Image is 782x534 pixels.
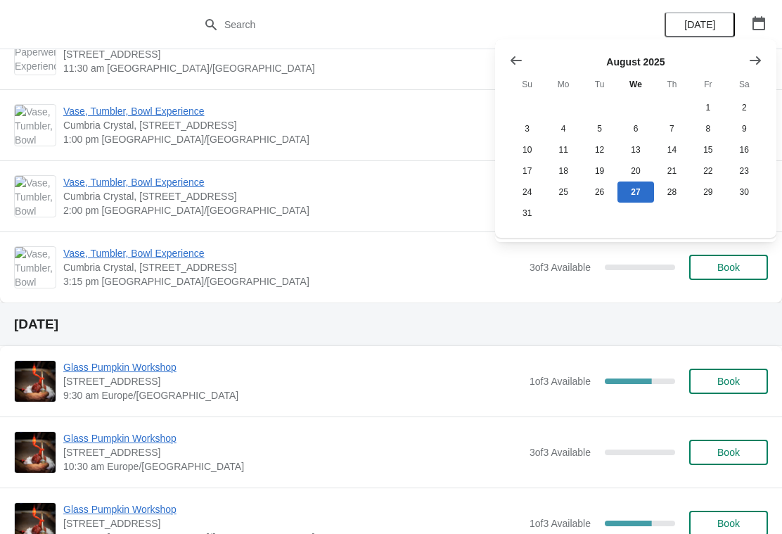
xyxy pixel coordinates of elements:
[63,132,523,146] span: 1:00 pm [GEOGRAPHIC_DATA]/[GEOGRAPHIC_DATA]
[726,182,762,203] button: Saturday August 30 2025
[689,440,768,465] button: Book
[15,34,56,75] img: Paperweight Experiences | Cumbria Crystal, Canal Head, Ulverston LA12 7LB, UK | 11:30 am Europe/L...
[63,61,523,75] span: 11:30 am [GEOGRAPHIC_DATA]/[GEOGRAPHIC_DATA]
[717,262,740,273] span: Book
[617,72,653,97] th: Wednesday
[689,369,768,394] button: Book
[545,72,581,97] th: Monday
[617,160,653,182] button: Wednesday August 20 2025
[63,189,523,203] span: Cumbria Crystal, [STREET_ADDRESS]
[509,139,545,160] button: Sunday August 10 2025
[665,12,735,37] button: [DATE]
[726,139,762,160] button: Saturday August 16 2025
[654,139,690,160] button: Thursday August 14 2025
[582,139,617,160] button: Tuesday August 12 2025
[726,118,762,139] button: Saturday August 9 2025
[63,445,523,459] span: [STREET_ADDRESS]
[63,459,523,473] span: 10:30 am Europe/[GEOGRAPHIC_DATA]
[530,518,591,529] span: 1 of 3 Available
[582,118,617,139] button: Tuesday August 5 2025
[545,182,581,203] button: Monday August 25 2025
[717,447,740,458] span: Book
[617,182,653,203] button: Today Wednesday August 27 2025
[684,19,715,30] span: [DATE]
[530,447,591,458] span: 3 of 3 Available
[726,160,762,182] button: Saturday August 23 2025
[14,317,768,331] h2: [DATE]
[63,274,523,288] span: 3:15 pm [GEOGRAPHIC_DATA]/[GEOGRAPHIC_DATA]
[582,182,617,203] button: Tuesday August 26 2025
[15,105,56,146] img: Vase, Tumbler, Bowl Experience | Cumbria Crystal, Unit 4 Canal Street, Ulverston LA12 7LB, UK | 1...
[690,182,726,203] button: Friday August 29 2025
[63,431,523,445] span: Glass Pumpkin Workshop
[654,118,690,139] button: Thursday August 7 2025
[63,502,523,516] span: Glass Pumpkin Workshop
[690,118,726,139] button: Friday August 8 2025
[15,361,56,402] img: Glass Pumpkin Workshop | Cumbria Crystal, Canal Street, Ulverston LA12 7LB, UK | 9:30 am Europe/L...
[509,160,545,182] button: Sunday August 17 2025
[726,97,762,118] button: Saturday August 2 2025
[617,118,653,139] button: Wednesday August 6 2025
[717,376,740,387] span: Book
[63,374,523,388] span: [STREET_ADDRESS]
[15,176,56,217] img: Vase, Tumbler, Bowl Experience | Cumbria Crystal, Unit 4 Canal Street, Ulverston LA12 7LB, UK | 2...
[63,175,523,189] span: Vase, Tumbler, Bowl Experience
[63,388,523,402] span: 9:30 am Europe/[GEOGRAPHIC_DATA]
[690,97,726,118] button: Friday August 1 2025
[690,160,726,182] button: Friday August 22 2025
[63,246,523,260] span: Vase, Tumbler, Bowl Experience
[63,203,523,217] span: 2:00 pm [GEOGRAPHIC_DATA]/[GEOGRAPHIC_DATA]
[717,518,740,529] span: Book
[530,262,591,273] span: 3 of 3 Available
[530,376,591,387] span: 1 of 3 Available
[743,48,768,73] button: Show next month, September 2025
[509,118,545,139] button: Sunday August 3 2025
[545,160,581,182] button: Monday August 18 2025
[690,72,726,97] th: Friday
[654,160,690,182] button: Thursday August 21 2025
[224,12,586,37] input: Search
[15,432,56,473] img: Glass Pumpkin Workshop | Cumbria Crystal, Canal Street, Ulverston LA12 7LB, UK | 10:30 am Europe/...
[63,260,523,274] span: Cumbria Crystal, [STREET_ADDRESS]
[63,118,523,132] span: Cumbria Crystal, [STREET_ADDRESS]
[582,72,617,97] th: Tuesday
[63,47,523,61] span: [STREET_ADDRESS]
[15,247,56,288] img: Vase, Tumbler, Bowl Experience | Cumbria Crystal, Unit 4 Canal Street, Ulverston LA12 7LB, UK | 3...
[504,48,529,73] button: Show previous month, July 2025
[63,516,523,530] span: [STREET_ADDRESS]
[689,255,768,280] button: Book
[617,139,653,160] button: Wednesday August 13 2025
[509,182,545,203] button: Sunday August 24 2025
[654,72,690,97] th: Thursday
[545,118,581,139] button: Monday August 4 2025
[509,72,545,97] th: Sunday
[726,72,762,97] th: Saturday
[582,160,617,182] button: Tuesday August 19 2025
[509,203,545,224] button: Sunday August 31 2025
[63,104,523,118] span: Vase, Tumbler, Bowl Experience
[654,182,690,203] button: Thursday August 28 2025
[63,360,523,374] span: Glass Pumpkin Workshop
[690,139,726,160] button: Friday August 15 2025
[545,139,581,160] button: Monday August 11 2025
